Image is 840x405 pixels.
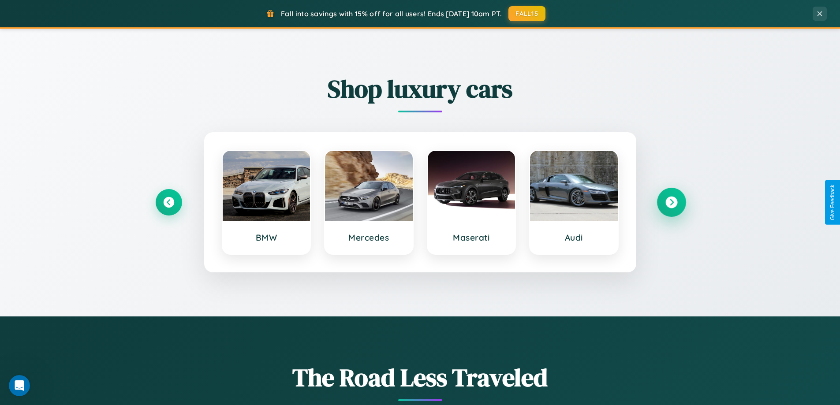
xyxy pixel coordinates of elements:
[156,72,685,106] h2: Shop luxury cars
[9,375,30,396] iframe: Intercom live chat
[437,232,507,243] h3: Maserati
[334,232,404,243] h3: Mercedes
[539,232,609,243] h3: Audi
[156,360,685,394] h1: The Road Less Traveled
[281,9,502,18] span: Fall into savings with 15% off for all users! Ends [DATE] 10am PT.
[231,232,302,243] h3: BMW
[508,6,545,21] button: FALL15
[829,185,836,220] div: Give Feedback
